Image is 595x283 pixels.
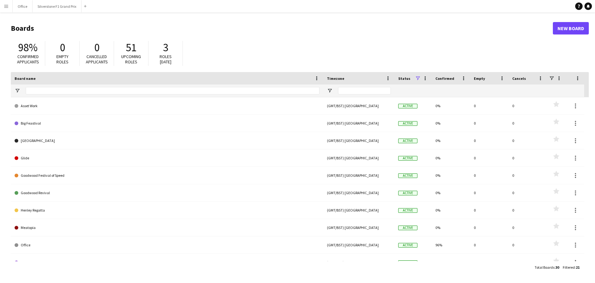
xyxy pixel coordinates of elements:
span: Active [398,191,417,195]
div: 0% [432,167,470,184]
span: 21 [576,265,580,270]
span: Empty roles [56,54,68,65]
div: 0 [470,115,509,132]
div: 0 [470,97,509,114]
div: 0 [509,115,547,132]
div: 0% [432,254,470,271]
button: Silverstone F1 Grand Prix [33,0,82,12]
div: 0% [432,132,470,149]
div: 0% [432,97,470,114]
span: Active [398,260,417,265]
div: 0 [509,167,547,184]
span: Active [398,121,417,126]
div: (GMT/BST) [GEOGRAPHIC_DATA] [323,149,394,167]
span: Board name [15,76,36,81]
a: New Board [553,22,589,34]
div: 0 [509,254,547,271]
div: (GMT/BST) [GEOGRAPHIC_DATA] [323,132,394,149]
div: : [563,261,580,273]
div: 0 [509,236,547,253]
a: Meatopia [15,219,320,236]
a: Goodwood Festival of Speed [15,167,320,184]
span: Empty [474,76,485,81]
div: 0 [509,219,547,236]
div: 0% [432,202,470,219]
a: Asset Work [15,97,320,115]
button: Open Filter Menu [327,88,333,94]
span: Active [398,208,417,213]
button: Office [13,0,33,12]
div: 96% [432,236,470,253]
h1: Boards [11,24,553,33]
div: (GMT/BST) [GEOGRAPHIC_DATA] [323,115,394,132]
span: Active [398,243,417,248]
div: 0% [432,219,470,236]
div: : [535,261,559,273]
span: Cancelled applicants [86,54,108,65]
div: (GMT/BST) [GEOGRAPHIC_DATA] [323,219,394,236]
div: 0 [509,149,547,167]
a: Glide [15,149,320,167]
div: 0 [470,236,509,253]
button: Open Filter Menu [15,88,20,94]
span: Active [398,104,417,108]
div: 0 [470,184,509,201]
div: (GMT/BST) [GEOGRAPHIC_DATA] [323,184,394,201]
div: 0 [509,202,547,219]
span: 3 [163,41,168,54]
input: Board name Filter Input [26,87,320,94]
a: Goodwood Revival [15,184,320,202]
span: 98% [18,41,37,54]
div: (GMT/BST) [GEOGRAPHIC_DATA] [323,167,394,184]
span: Cancels [512,76,526,81]
span: Total Boards [535,265,554,270]
span: Confirmed [435,76,454,81]
a: Office [15,236,320,254]
a: Polo in the Park [15,254,320,271]
div: 0 [470,132,509,149]
div: (GMT/BST) [GEOGRAPHIC_DATA] [323,202,394,219]
span: Confirmed applicants [17,54,39,65]
a: Henley Regatta [15,202,320,219]
input: Timezone Filter Input [338,87,391,94]
span: Timezone [327,76,344,81]
div: (GMT/BST) [GEOGRAPHIC_DATA] [323,97,394,114]
div: 0 [509,184,547,201]
div: 0 [509,97,547,114]
div: 0% [432,149,470,167]
div: 0% [432,115,470,132]
div: 0 [509,132,547,149]
span: Roles [DATE] [160,54,172,65]
span: 30 [555,265,559,270]
span: Filtered [563,265,575,270]
span: 51 [126,41,136,54]
span: Active [398,226,417,230]
span: Active [398,173,417,178]
div: 0 [470,202,509,219]
div: 0 [470,219,509,236]
div: 0% [432,184,470,201]
span: 0 [60,41,65,54]
div: 0 [470,167,509,184]
div: 0 [470,254,509,271]
span: Status [398,76,410,81]
div: (GMT/BST) [GEOGRAPHIC_DATA] [323,236,394,253]
span: Upcoming roles [121,54,141,65]
span: Active [398,139,417,143]
a: Big Feastival [15,115,320,132]
div: (GMT/BST) [GEOGRAPHIC_DATA] [323,254,394,271]
div: 0 [470,149,509,167]
a: [GEOGRAPHIC_DATA] [15,132,320,149]
span: 0 [94,41,99,54]
span: Active [398,156,417,161]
